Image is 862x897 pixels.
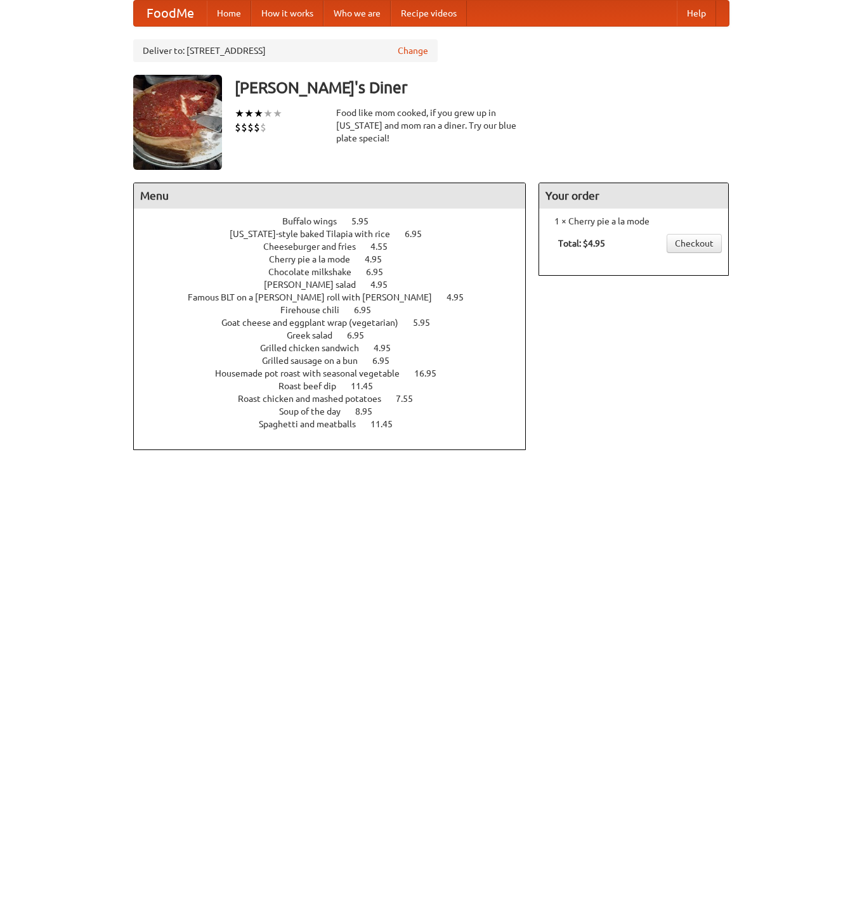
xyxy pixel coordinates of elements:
[230,229,403,239] span: [US_STATE]-style baked Tilapia with rice
[259,419,416,429] a: Spaghetti and meatballs 11.45
[374,343,403,353] span: 4.95
[215,368,460,378] a: Housemade pot roast with seasonal vegetable 16.95
[133,75,222,170] img: angular.jpg
[278,381,349,391] span: Roast beef dip
[405,229,434,239] span: 6.95
[370,242,400,252] span: 4.55
[188,292,445,302] span: Famous BLT on a [PERSON_NAME] roll with [PERSON_NAME]
[282,216,392,226] a: Buffalo wings 5.95
[235,120,241,134] li: $
[667,234,722,253] a: Checkout
[263,242,369,252] span: Cheeseburger and fries
[254,106,263,120] li: ★
[134,183,526,209] h4: Menu
[251,1,323,26] a: How it works
[260,120,266,134] li: $
[347,330,377,340] span: 6.95
[238,394,394,404] span: Roast chicken and mashed potatoes
[273,106,282,120] li: ★
[230,229,445,239] a: [US_STATE]-style baked Tilapia with rice 6.95
[264,280,411,290] a: [PERSON_NAME] salad 4.95
[262,356,413,366] a: Grilled sausage on a bun 6.95
[677,1,716,26] a: Help
[370,280,400,290] span: 4.95
[545,215,722,228] li: 1 × Cherry pie a la mode
[355,406,385,416] span: 8.95
[268,267,364,277] span: Chocolate milkshake
[262,356,370,366] span: Grilled sausage on a bun
[396,394,426,404] span: 7.55
[133,39,438,62] div: Deliver to: [STREET_ADDRESS]
[188,292,487,302] a: Famous BLT on a [PERSON_NAME] roll with [PERSON_NAME] 4.95
[260,343,372,353] span: Grilled chicken sandwich
[323,1,391,26] a: Who we are
[268,267,407,277] a: Chocolate milkshake 6.95
[280,305,395,315] a: Firehouse chili 6.95
[278,381,396,391] a: Roast beef dip 11.45
[279,406,396,416] a: Soup of the day 8.95
[215,368,412,378] span: Housemade pot roast with seasonal vegetable
[134,1,207,26] a: FoodMe
[280,305,352,315] span: Firehouse chili
[354,305,384,315] span: 6.95
[254,120,260,134] li: $
[269,254,405,264] a: Cherry pie a la mode 4.95
[221,318,411,328] span: Goat cheese and eggplant wrap (vegetarian)
[241,120,247,134] li: $
[414,368,449,378] span: 16.95
[372,356,402,366] span: 6.95
[398,44,428,57] a: Change
[447,292,476,302] span: 4.95
[259,419,369,429] span: Spaghetti and meatballs
[287,330,345,340] span: Greek salad
[238,394,436,404] a: Roast chicken and mashed potatoes 7.55
[539,183,728,209] h4: Your order
[351,381,386,391] span: 11.45
[366,267,396,277] span: 6.95
[279,406,353,416] span: Soup of the day
[391,1,467,26] a: Recipe videos
[558,238,605,248] b: Total: $4.95
[207,1,251,26] a: Home
[413,318,443,328] span: 5.95
[235,106,244,120] li: ★
[244,106,254,120] li: ★
[336,106,526,145] div: Food like mom cooked, if you grew up in [US_STATE] and mom ran a diner. Try our blue plate special!
[247,120,254,134] li: $
[235,75,729,100] h3: [PERSON_NAME]'s Diner
[365,254,395,264] span: 4.95
[263,106,273,120] li: ★
[221,318,454,328] a: Goat cheese and eggplant wrap (vegetarian) 5.95
[287,330,388,340] a: Greek salad 6.95
[351,216,381,226] span: 5.95
[263,242,411,252] a: Cheeseburger and fries 4.55
[269,254,363,264] span: Cherry pie a la mode
[370,419,405,429] span: 11.45
[264,280,369,290] span: [PERSON_NAME] salad
[260,343,414,353] a: Grilled chicken sandwich 4.95
[282,216,349,226] span: Buffalo wings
